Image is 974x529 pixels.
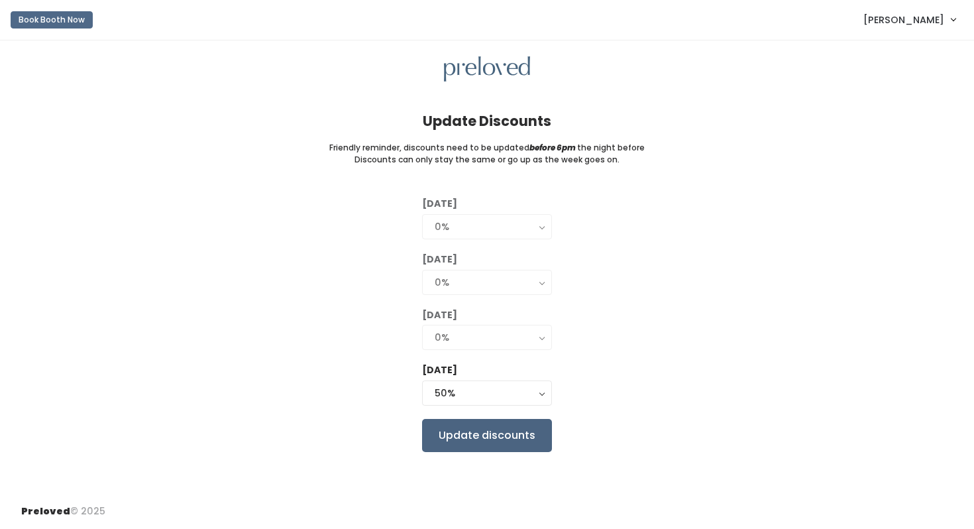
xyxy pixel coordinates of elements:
img: preloved logo [444,56,530,82]
h4: Update Discounts [423,113,551,129]
a: Book Booth Now [11,5,93,34]
button: Book Booth Now [11,11,93,29]
label: [DATE] [422,308,457,322]
small: Discounts can only stay the same or go up as the week goes on. [354,154,620,166]
button: 50% [422,381,552,406]
button: 0% [422,270,552,295]
span: [PERSON_NAME] [863,13,944,27]
div: 0% [435,275,539,290]
div: © 2025 [21,494,105,518]
button: 0% [422,325,552,350]
span: Preloved [21,504,70,518]
a: [PERSON_NAME] [850,5,969,34]
input: Update discounts [422,419,552,452]
label: [DATE] [422,363,457,377]
div: 0% [435,219,539,234]
i: before 6pm [529,142,576,153]
label: [DATE] [422,253,457,266]
button: 0% [422,214,552,239]
div: 50% [435,386,539,400]
div: 0% [435,330,539,345]
label: [DATE] [422,197,457,211]
small: Friendly reminder, discounts need to be updated the night before [329,142,645,154]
